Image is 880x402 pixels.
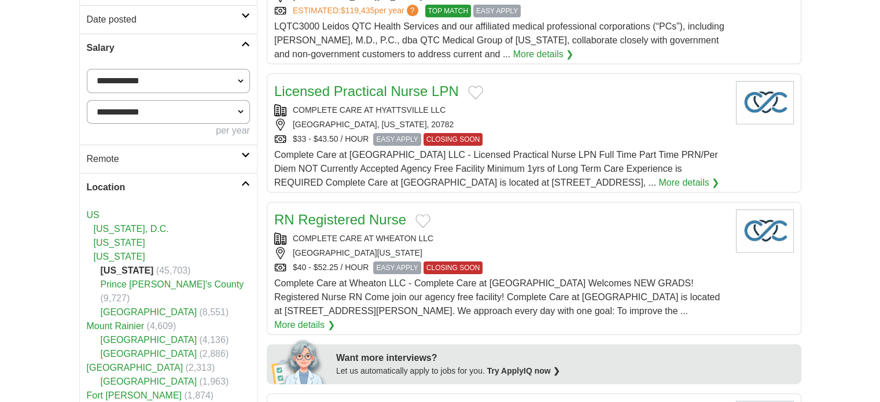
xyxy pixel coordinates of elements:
[336,365,794,377] div: Let us automatically apply to jobs for you.
[274,233,727,245] div: COMPLETE CARE AT WHEATON LLC
[373,261,421,274] span: EASY APPLY
[87,210,100,220] a: US
[80,34,257,62] a: Salary
[87,124,250,138] div: per year
[94,224,169,234] a: [US_STATE], D.C.
[274,83,459,99] a: Licensed Practical Nurse LPN
[658,176,719,190] a: More details ❯
[487,366,560,375] a: Try ApplyIQ now ❯
[274,119,727,131] div: [GEOGRAPHIC_DATA], [US_STATE], 20782
[94,252,145,261] a: [US_STATE]
[101,377,197,386] a: [GEOGRAPHIC_DATA]
[200,307,229,317] span: (8,551)
[101,293,130,303] span: (9,727)
[101,279,244,289] a: Prince [PERSON_NAME]'s County
[184,390,213,400] span: (1,874)
[87,390,182,400] a: Fort [PERSON_NAME]
[424,133,483,146] span: CLOSING SOON
[186,363,215,373] span: (2,313)
[736,81,794,124] img: Company logo
[468,86,483,99] button: Add to favorite jobs
[274,278,720,316] span: Complete Care at Wheaton LLC - Complete Care at [GEOGRAPHIC_DATA] Welcomes NEW GRADS! Registered ...
[80,173,257,201] a: Location
[274,318,335,332] a: More details ❯
[274,104,727,116] div: COMPLETE CARE AT HYATTSVILLE LLC
[274,261,727,274] div: $40 - $52.25 / HOUR
[271,338,327,384] img: apply-iq-scientist.png
[200,349,229,359] span: (2,886)
[293,5,421,17] a: ESTIMATED:$119,435per year?
[415,214,430,228] button: Add to favorite jobs
[336,351,794,365] div: Want more interviews?
[513,47,574,61] a: More details ❯
[200,377,229,386] span: (1,963)
[87,152,241,166] h2: Remote
[156,265,191,275] span: (45,703)
[147,321,176,331] span: (4,609)
[94,238,145,248] a: [US_STATE]
[274,133,727,146] div: $33 - $43.50 / HOUR
[200,335,229,345] span: (4,136)
[101,307,197,317] a: [GEOGRAPHIC_DATA]
[87,363,183,373] a: [GEOGRAPHIC_DATA]
[101,349,197,359] a: [GEOGRAPHIC_DATA]
[274,21,724,59] span: LQTC3000 Leidos QTC Health Services and our affiliated medical professional corporations (“PCs”),...
[101,335,197,345] a: [GEOGRAPHIC_DATA]
[373,133,421,146] span: EASY APPLY
[424,261,483,274] span: CLOSING SOON
[407,5,418,16] span: ?
[80,145,257,173] a: Remote
[87,180,241,194] h2: Location
[274,150,718,187] span: Complete Care at [GEOGRAPHIC_DATA] LLC - Licensed Practical Nurse LPN Full Time Part Time PRN/Per...
[341,6,374,15] span: $119,435
[274,247,727,259] div: [GEOGRAPHIC_DATA][US_STATE]
[80,5,257,34] a: Date posted
[87,13,241,27] h2: Date posted
[473,5,521,17] span: EASY APPLY
[736,209,794,253] img: Company logo
[101,265,154,275] strong: [US_STATE]
[87,41,241,55] h2: Salary
[425,5,471,17] span: TOP MATCH
[274,212,406,227] a: RN Registered Nurse
[87,321,145,331] a: Mount Rainier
